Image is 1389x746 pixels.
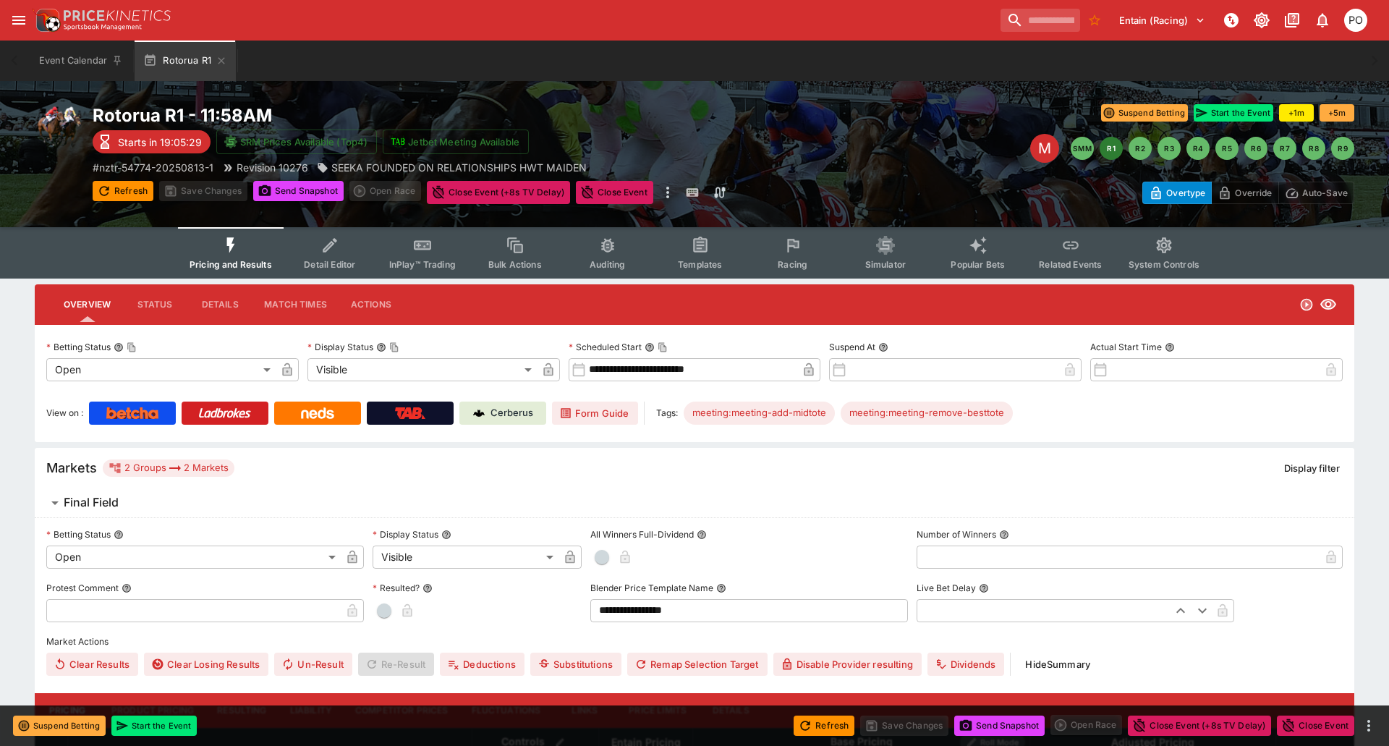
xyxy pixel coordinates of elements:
[917,582,976,594] p: Live Bet Delay
[979,583,989,593] button: Live Bet Delay
[344,693,460,728] button: Competitor Prices
[1344,9,1367,32] div: Philip OConnor
[684,402,835,425] div: Betting Target: cerberus
[1215,137,1239,160] button: R5
[684,406,835,420] span: meeting:meeting-add-midtote
[383,130,529,154] button: Jetbet Meeting Available
[951,259,1005,270] span: Popular Bets
[111,716,197,736] button: Start the Event
[93,160,213,175] p: Copy To Clipboard
[301,407,334,419] img: Neds
[773,653,922,676] button: Disable Provider resulting
[32,6,61,35] img: PriceKinetics Logo
[64,495,119,510] h6: Final Field
[1360,717,1377,734] button: more
[1279,7,1305,33] button: Documentation
[52,287,122,322] button: Overview
[1142,182,1354,204] div: Start From
[46,459,97,476] h5: Markets
[794,716,854,736] button: Refresh
[46,631,1343,653] label: Market Actions
[1050,715,1122,735] div: split button
[1302,185,1348,200] p: Auto-Save
[697,530,707,540] button: All Winners Full-Dividend
[187,287,252,322] button: Details
[490,406,533,420] p: Cerberus
[1309,7,1335,33] button: Notifications
[389,259,456,270] span: InPlay™ Trading
[459,402,546,425] a: Cerberus
[1340,4,1372,36] button: Philip OConnor
[1279,104,1314,122] button: +1m
[1110,9,1214,32] button: Select Tenant
[1128,716,1271,736] button: Close Event (+8s TV Delay)
[530,653,621,676] button: Substitutions
[698,693,763,728] button: Details
[127,342,137,352] button: Copy To Clipboard
[1001,9,1080,32] input: search
[205,693,278,728] button: Resulting
[279,693,344,728] button: Liability
[1165,342,1175,352] button: Actual Start Time
[427,181,570,204] button: Close Event (+8s TV Delay)
[552,693,617,728] button: Links
[373,528,438,541] p: Display Status
[1320,296,1337,313] svg: Visible
[1194,104,1273,122] button: Start the Event
[645,342,655,352] button: Scheduled StartCopy To Clipboard
[274,653,352,676] button: Un-Result
[46,358,276,381] div: Open
[64,24,142,30] img: Sportsbook Management
[878,342,888,352] button: Suspend At
[590,259,625,270] span: Auditing
[999,530,1009,540] button: Number of Winners
[46,402,83,425] label: View on :
[1299,297,1314,312] svg: Open
[253,181,344,201] button: Send Snapshot
[841,402,1013,425] div: Betting Target: cerberus
[1039,259,1102,270] span: Related Events
[1030,134,1059,163] div: Edit Meeting
[1157,137,1181,160] button: R3
[93,104,723,127] h2: Copy To Clipboard
[1071,137,1354,160] nav: pagination navigation
[1101,104,1188,122] button: Suspend Betting
[1083,9,1106,32] button: No Bookmarks
[569,341,642,353] p: Scheduled Start
[190,259,272,270] span: Pricing and Results
[373,582,420,594] p: Resulted?
[778,259,807,270] span: Racing
[1186,137,1210,160] button: R4
[237,160,308,175] p: Revision 10276
[6,7,32,33] button: open drawer
[1090,341,1162,353] p: Actual Start Time
[46,582,119,594] p: Protest Comment
[1275,457,1348,480] button: Display filter
[373,546,558,569] div: Visible
[1244,137,1267,160] button: R6
[46,546,341,569] div: Open
[331,160,587,175] p: SEEKA FOUNDED ON RELATIONSHIPS HWT MAIDEN
[488,259,542,270] span: Bulk Actions
[252,287,339,322] button: Match Times
[122,287,187,322] button: Status
[46,528,111,541] p: Betting Status
[1016,653,1099,676] button: HideSummary
[109,459,229,477] div: 2 Groups 2 Markets
[460,693,553,728] button: Fluctuations
[954,716,1045,736] button: Send Snapshot
[865,259,906,270] span: Simulator
[100,693,205,728] button: Product Pricing
[1071,137,1094,160] button: SMM
[64,10,171,21] img: PriceKinetics
[307,341,373,353] p: Display Status
[118,135,202,150] p: Starts in 19:05:29
[473,407,485,419] img: Cerberus
[114,530,124,540] button: Betting Status
[1273,137,1296,160] button: R7
[304,259,355,270] span: Detail Editor
[590,528,694,541] p: All Winners Full-Dividend
[389,342,399,352] button: Copy To Clipboard
[1129,259,1199,270] span: System Controls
